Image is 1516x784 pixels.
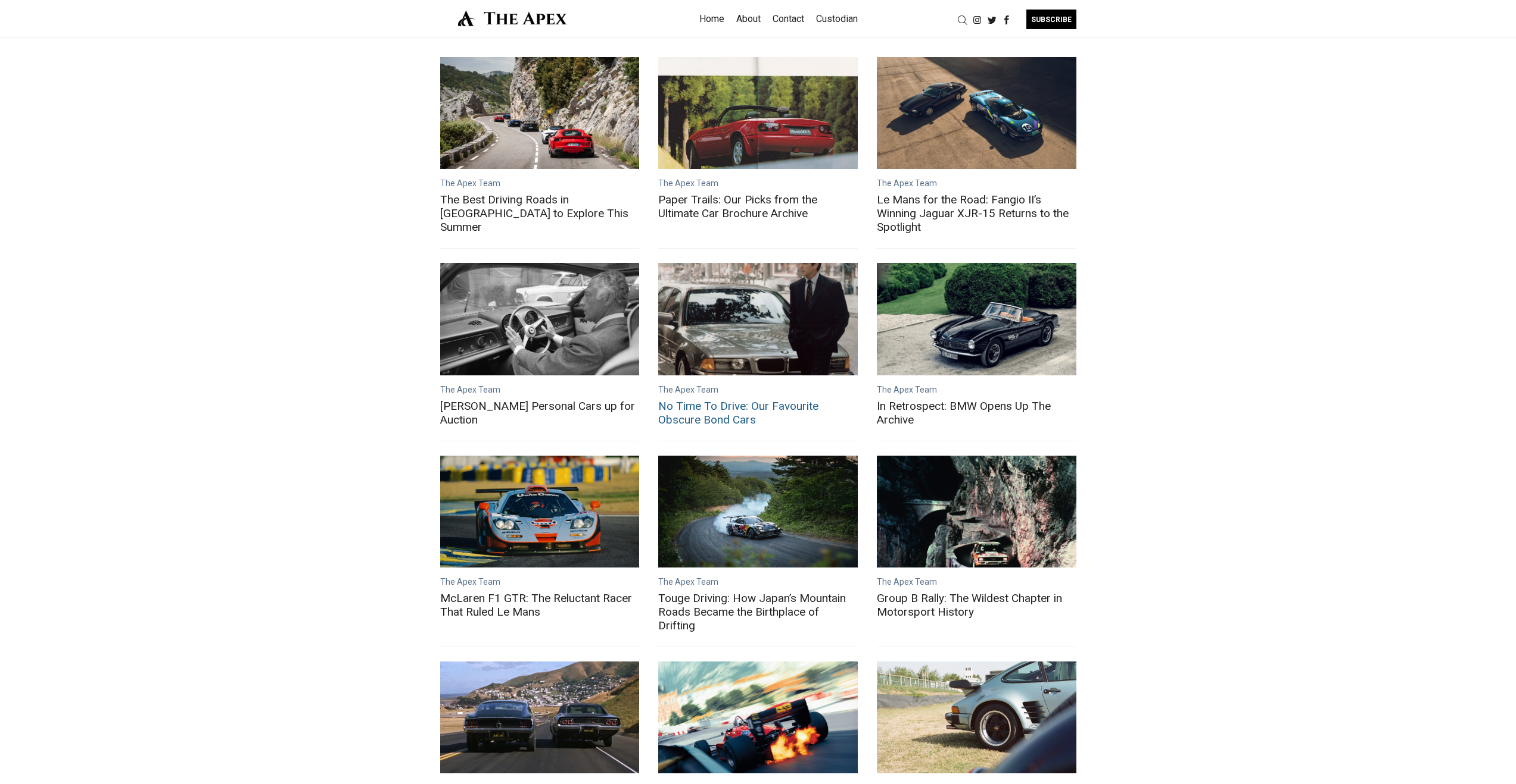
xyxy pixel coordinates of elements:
[877,193,1076,234] a: Le Mans for the Road: Fangio II’s Winning Jaguar XJR-15 Returns to the Spotlight
[658,399,858,427] a: No Time To Drive: Our Favourite Obscure Bond Cars
[1026,10,1076,29] div: SUBSCRIBE
[440,178,500,188] a: The Apex Team
[699,10,724,29] a: Home
[736,10,761,29] a: About
[985,14,1000,25] a: Twitter
[658,591,858,632] a: Touge Driving: How Japan’s Mountain Roads Became the Birthplace of Drifting
[658,178,718,188] a: The Apex Team
[955,14,970,25] a: Search
[877,591,1076,619] a: Group B Rally: The Wildest Chapter in Motorsport History
[440,661,640,773] a: Muscle Cars: America’s Loudest, Fastest Renaissance
[816,10,858,29] a: Custodian
[440,263,640,375] a: Gianni Agnelli's Personal Cars up for Auction
[877,577,937,587] a: The Apex Team
[877,399,1076,427] a: In Retrospect: BMW Opens Up The Archive
[658,577,718,587] a: The Apex Team
[440,385,500,394] a: The Apex Team
[658,263,858,375] a: No Time To Drive: Our Favourite Obscure Bond Cars
[440,399,640,427] a: [PERSON_NAME] Personal Cars up for Auction
[877,456,1076,567] a: Group B Rally: The Wildest Chapter in Motorsport History
[970,14,985,25] a: Instagram
[658,456,858,567] a: Touge Driving: How Japan’s Mountain Roads Became the Birthplace of Drifting
[658,193,858,220] a: Paper Trails: Our Picks from the Ultimate Car Brochure Archive
[877,263,1076,375] a: In Retrospect: BMW Opens Up The Archive
[658,661,858,773] a: 2025 Automotive Anniversaries: Celebrating F1, Audi, VW Polo, and More
[658,385,718,394] a: The Apex Team
[440,10,585,27] img: The Apex by Custodian
[773,10,804,29] a: Contact
[440,193,640,234] a: The Best Driving Roads in [GEOGRAPHIC_DATA] to Explore This Summer
[440,577,500,587] a: The Apex Team
[877,57,1076,169] a: Le Mans for the Road: Fangio II’s Winning Jaguar XJR-15 Returns to the Spotlight
[440,591,640,619] a: McLaren F1 GTR: The Reluctant Racer That Ruled Le Mans
[877,661,1076,773] a: The Apex 2025: Automotive Events Calendar
[440,456,640,567] a: McLaren F1 GTR: The Reluctant Racer That Ruled Le Mans
[658,57,858,169] a: Paper Trails: Our Picks from the Ultimate Car Brochure Archive
[440,57,640,169] a: The Best Driving Roads in Europe to Explore This Summer
[877,385,937,394] a: The Apex Team
[1014,10,1076,29] a: SUBSCRIBE
[877,178,937,188] a: The Apex Team
[1000,14,1014,25] a: Facebook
